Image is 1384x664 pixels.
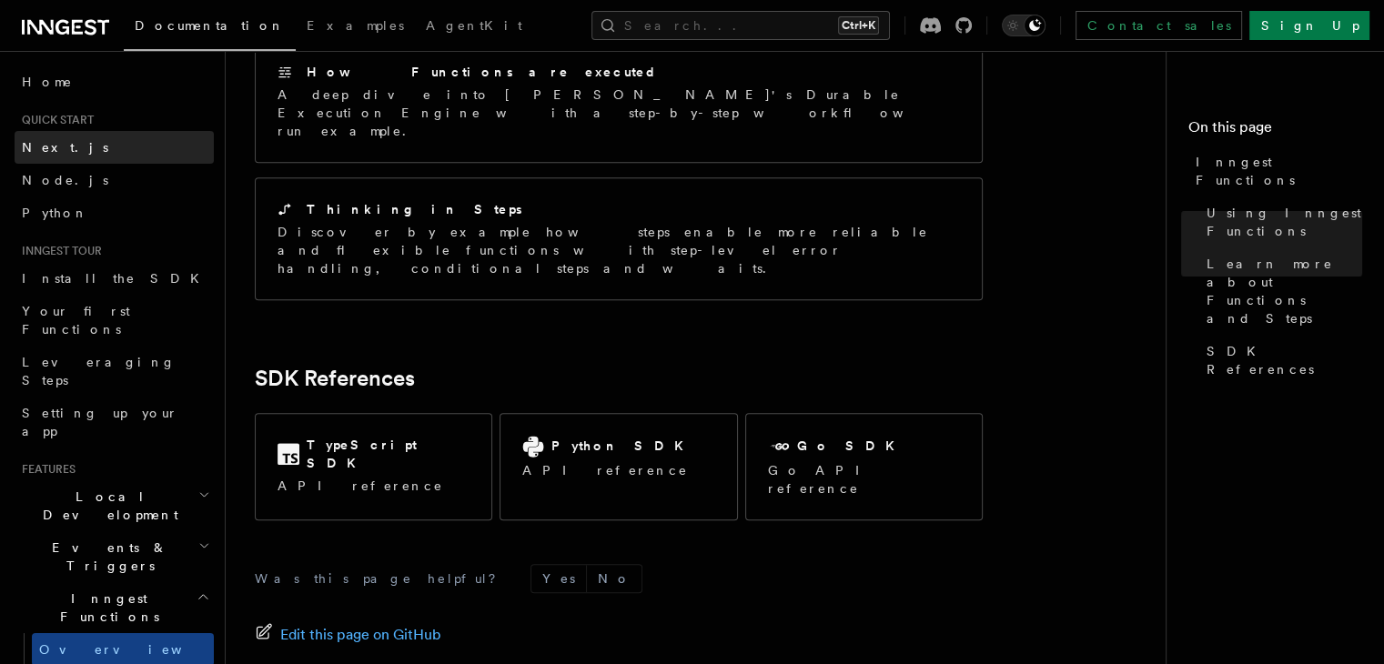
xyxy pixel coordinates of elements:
span: Inngest Functions [1196,153,1362,189]
button: Yes [531,565,586,592]
a: Inngest Functions [1188,146,1362,196]
span: Quick start [15,113,94,127]
span: Python [22,206,88,220]
p: Discover by example how steps enable more reliable and flexible functions with step-level error h... [278,223,960,277]
h2: Thinking in Steps [307,200,522,218]
h4: On this page [1188,116,1362,146]
span: Overview [39,642,227,657]
a: AgentKit [415,5,533,49]
span: Local Development [15,488,198,524]
a: Setting up your app [15,397,214,448]
p: A deep dive into [PERSON_NAME]'s Durable Execution Engine with a step-by-step workflow run example. [278,86,960,140]
p: API reference [278,477,470,495]
a: Leveraging Steps [15,346,214,397]
a: Using Inngest Functions [1199,196,1362,247]
p: API reference [522,461,694,479]
a: Your first Functions [15,295,214,346]
a: Documentation [124,5,296,51]
button: Events & Triggers [15,531,214,582]
a: Edit this page on GitHub [255,622,441,648]
span: Home [22,73,73,91]
span: Node.js [22,173,108,187]
p: Was this page helpful? [255,569,509,588]
span: Edit this page on GitHub [280,622,441,648]
a: Python [15,196,214,229]
h2: Python SDK [551,437,694,455]
a: Go SDKGo API reference [745,413,983,520]
a: SDK References [255,366,415,391]
span: Inngest tour [15,244,102,258]
a: Contact sales [1076,11,1242,40]
span: Features [15,462,76,477]
h2: Go SDK [797,437,905,455]
button: Inngest Functions [15,582,214,633]
a: Python SDKAPI reference [500,413,737,520]
a: Sign Up [1249,11,1369,40]
span: Using Inngest Functions [1207,204,1362,240]
a: Install the SDK [15,262,214,295]
span: Events & Triggers [15,538,198,575]
span: SDK References [1207,342,1362,378]
a: TypeScript SDKAPI reference [255,413,492,520]
a: Thinking in StepsDiscover by example how steps enable more reliable and flexible functions with s... [255,177,983,300]
a: SDK References [1199,335,1362,386]
a: Node.js [15,164,214,196]
button: Local Development [15,480,214,531]
span: Learn more about Functions and Steps [1207,255,1362,327]
span: Inngest Functions [15,589,197,626]
span: Install the SDK [22,271,210,286]
button: Toggle dark mode [1002,15,1046,36]
a: Learn more about Functions and Steps [1199,247,1362,335]
span: Your first Functions [22,304,130,337]
h2: TypeScript SDK [307,436,470,472]
button: Search...Ctrl+K [591,11,890,40]
span: Next.js [22,140,108,155]
button: No [587,565,641,592]
a: Home [15,65,214,98]
h2: How Functions are executed [307,63,658,81]
a: How Functions are executedA deep dive into [PERSON_NAME]'s Durable Execution Engine with a step-b... [255,40,983,163]
p: Go API reference [768,461,960,498]
span: AgentKit [426,18,522,33]
span: Examples [307,18,404,33]
a: Next.js [15,131,214,164]
span: Setting up your app [22,406,178,438]
a: Examples [296,5,415,49]
span: Leveraging Steps [22,355,176,387]
span: Documentation [135,18,285,33]
kbd: Ctrl+K [838,16,879,35]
